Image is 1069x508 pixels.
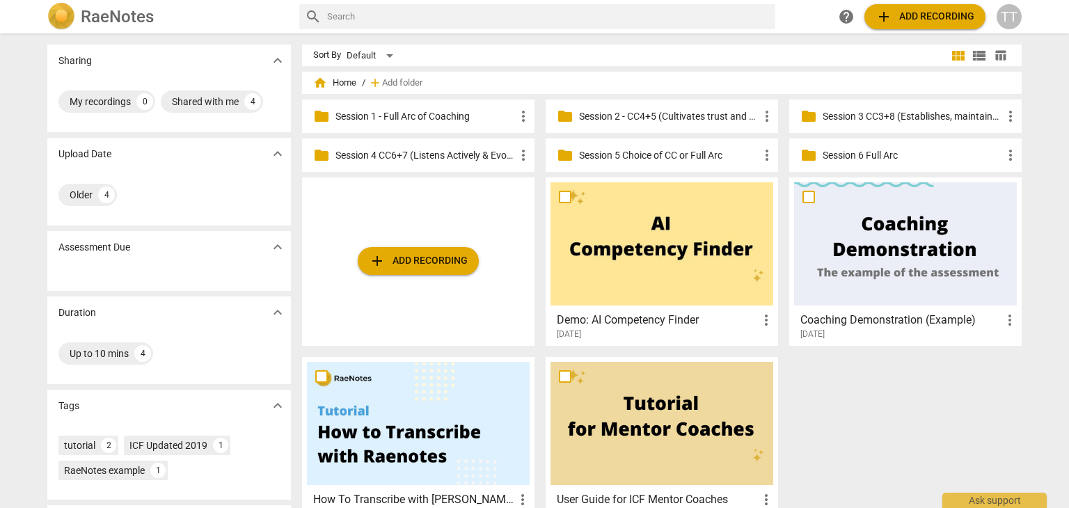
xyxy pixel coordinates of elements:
[269,304,286,321] span: expand_more
[838,8,855,25] span: help
[98,186,115,203] div: 4
[864,4,985,29] button: Upload
[971,47,988,64] span: view_list
[834,4,859,29] a: Help
[267,395,288,416] button: Show more
[327,6,770,28] input: Search
[823,109,1002,124] p: Session 3 CC3+8 (Establishes, maintains agreements & facilitates growth)
[514,491,531,508] span: more_vert
[335,109,515,124] p: Session 1 - Full Arc of Coaching
[70,188,93,202] div: Older
[267,237,288,257] button: Show more
[515,147,532,164] span: more_vert
[269,145,286,162] span: expand_more
[64,463,145,477] div: RaeNotes example
[58,399,79,413] p: Tags
[305,8,322,25] span: search
[64,438,95,452] div: tutorial
[313,147,330,164] span: folder
[823,148,1002,163] p: Session 6 Full Arc
[369,253,468,269] span: Add recording
[758,312,775,328] span: more_vert
[994,49,1007,62] span: table_chart
[47,3,75,31] img: Logo
[362,78,365,88] span: /
[129,438,207,452] div: ICF Updated 2019
[70,347,129,360] div: Up to 10 mins
[335,148,515,163] p: Session 4 CC6+7 (Listens Actively & Evokes Awareness)
[800,147,817,164] span: folder
[313,50,341,61] div: Sort By
[1002,108,1019,125] span: more_vert
[313,76,327,90] span: home
[997,4,1022,29] button: TT
[58,305,96,320] p: Duration
[58,240,130,255] p: Assessment Due
[942,493,1047,508] div: Ask support
[358,247,479,275] button: Upload
[58,147,111,161] p: Upload Date
[269,397,286,414] span: expand_more
[134,345,151,362] div: 4
[313,491,514,508] h3: How To Transcribe with RaeNotes
[136,93,153,110] div: 0
[759,108,775,125] span: more_vert
[213,438,228,453] div: 1
[70,95,131,109] div: My recordings
[800,312,1001,328] h3: Coaching Demonstration (Example)
[876,8,974,25] span: Add recording
[579,109,759,124] p: Session 2 - CC4+5 (Cultivates trust and safety & Maintains Presence)
[368,76,382,90] span: add
[579,148,759,163] p: Session 5 Choice of CC or Full Arc
[1001,312,1018,328] span: more_vert
[557,328,581,340] span: [DATE]
[800,108,817,125] span: folder
[172,95,239,109] div: Shared with me
[81,7,154,26] h2: RaeNotes
[758,491,775,508] span: more_vert
[150,463,166,478] div: 1
[950,47,967,64] span: view_module
[267,143,288,164] button: Show more
[557,147,573,164] span: folder
[557,312,758,328] h3: Demo: AI Competency Finder
[794,182,1017,340] a: Coaching Demonstration (Example)[DATE]
[58,54,92,68] p: Sharing
[267,50,288,71] button: Show more
[551,182,773,340] a: Demo: AI Competency Finder[DATE]
[948,45,969,66] button: Tile view
[313,76,356,90] span: Home
[313,108,330,125] span: folder
[269,52,286,69] span: expand_more
[267,302,288,323] button: Show more
[557,491,758,508] h3: User Guide for ICF Mentor Coaches
[557,108,573,125] span: folder
[800,328,825,340] span: [DATE]
[47,3,288,31] a: LogoRaeNotes
[101,438,116,453] div: 2
[244,93,261,110] div: 4
[347,45,398,67] div: Default
[759,147,775,164] span: more_vert
[1002,147,1019,164] span: more_vert
[515,108,532,125] span: more_vert
[969,45,990,66] button: List view
[382,78,422,88] span: Add folder
[269,239,286,255] span: expand_more
[876,8,892,25] span: add
[990,45,1011,66] button: Table view
[369,253,386,269] span: add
